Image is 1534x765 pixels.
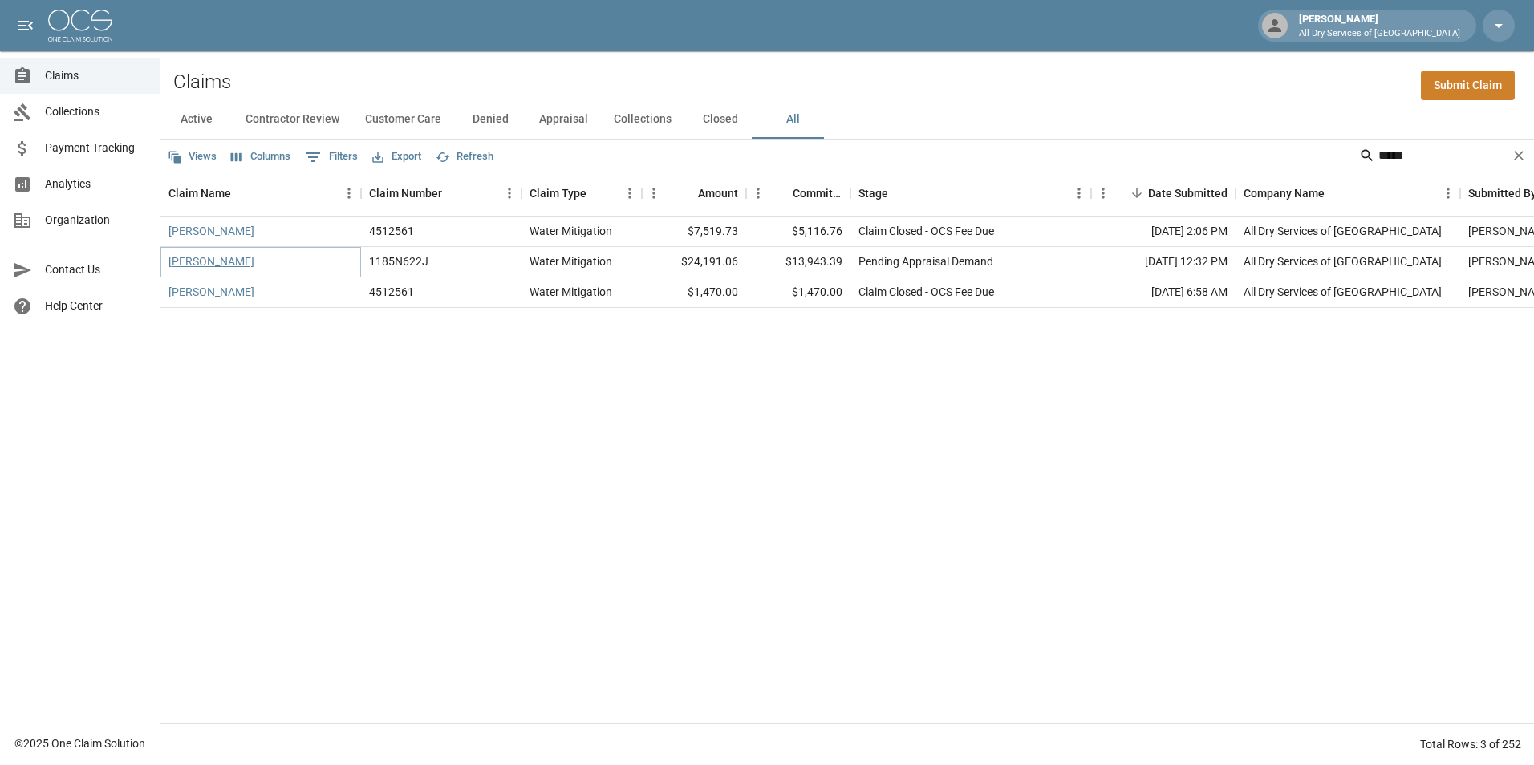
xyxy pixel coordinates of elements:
[888,182,911,204] button: Sort
[1067,181,1091,205] button: Menu
[746,171,850,216] div: Committed Amount
[530,171,586,216] div: Claim Type
[233,100,352,139] button: Contractor Review
[642,247,746,277] div: $24,191.06
[160,100,233,139] button: Active
[352,100,454,139] button: Customer Care
[231,182,254,204] button: Sort
[746,277,850,308] div: $1,470.00
[168,171,231,216] div: Claim Name
[1148,171,1228,216] div: Date Submitted
[45,140,147,156] span: Payment Tracking
[168,223,254,239] a: [PERSON_NAME]
[1091,171,1236,216] div: Date Submitted
[160,100,1534,139] div: dynamic tabs
[442,182,465,204] button: Sort
[369,223,414,239] div: 4512561
[1244,223,1442,239] div: All Dry Services of Atlanta
[642,171,746,216] div: Amount
[45,297,147,314] span: Help Center
[301,144,362,170] button: Show filters
[14,735,145,751] div: © 2025 One Claim Solution
[368,144,425,169] button: Export
[337,181,361,205] button: Menu
[642,217,746,247] div: $7,519.73
[526,100,601,139] button: Appraisal
[45,103,147,120] span: Collections
[45,261,147,278] span: Contact Us
[227,144,294,169] button: Select columns
[1244,253,1442,269] div: All Dry Services of Atlanta
[160,171,361,216] div: Claim Name
[618,181,642,205] button: Menu
[1244,284,1442,300] div: All Dry Services of Atlanta
[676,182,698,204] button: Sort
[1421,71,1515,100] a: Submit Claim
[45,176,147,192] span: Analytics
[10,10,42,42] button: open drawer
[1091,181,1115,205] button: Menu
[601,100,684,139] button: Collections
[369,171,442,216] div: Claim Number
[642,181,666,205] button: Menu
[1293,11,1467,40] div: [PERSON_NAME]
[530,253,612,269] div: Water Mitigation
[1091,277,1236,308] div: [DATE] 6:58 AM
[1420,736,1521,752] div: Total Rows: 3 of 252
[858,253,993,269] div: Pending Appraisal Demand
[168,253,254,269] a: [PERSON_NAME]
[361,171,521,216] div: Claim Number
[746,181,770,205] button: Menu
[858,171,888,216] div: Stage
[642,277,746,308] div: $1,470.00
[757,100,829,139] button: All
[454,100,526,139] button: Denied
[497,181,521,205] button: Menu
[1236,171,1460,216] div: Company Name
[369,284,414,300] div: 4512561
[1091,217,1236,247] div: [DATE] 2:06 PM
[746,247,850,277] div: $13,943.39
[530,223,612,239] div: Water Mitigation
[1299,27,1460,41] p: All Dry Services of [GEOGRAPHIC_DATA]
[521,171,642,216] div: Claim Type
[164,144,221,169] button: Views
[45,67,147,84] span: Claims
[1244,171,1325,216] div: Company Name
[793,171,842,216] div: Committed Amount
[173,71,231,94] h2: Claims
[850,171,1091,216] div: Stage
[1507,144,1531,168] button: Clear
[1091,247,1236,277] div: [DATE] 12:32 PM
[684,100,757,139] button: Closed
[770,182,793,204] button: Sort
[858,284,994,300] div: Claim Closed - OCS Fee Due
[1436,181,1460,205] button: Menu
[530,284,612,300] div: Water Mitigation
[1359,143,1531,172] div: Search
[858,223,994,239] div: Claim Closed - OCS Fee Due
[369,253,428,269] div: 1185N622J
[1325,182,1347,204] button: Sort
[432,144,497,169] button: Refresh
[698,171,738,216] div: Amount
[168,284,254,300] a: [PERSON_NAME]
[586,182,609,204] button: Sort
[746,217,850,247] div: $5,116.76
[45,212,147,229] span: Organization
[1126,182,1148,204] button: Sort
[48,10,112,42] img: ocs-logo-white-transparent.png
